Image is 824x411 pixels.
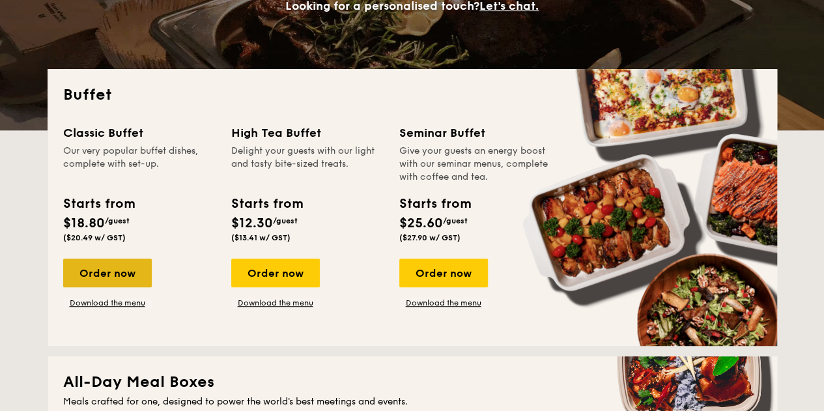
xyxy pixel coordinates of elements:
a: Download the menu [63,298,152,308]
a: Download the menu [399,298,488,308]
span: /guest [273,216,298,225]
h2: All-Day Meal Boxes [63,372,761,393]
div: Seminar Buffet [399,124,552,142]
span: $18.80 [63,216,105,231]
div: High Tea Buffet [231,124,384,142]
div: Starts from [63,194,134,214]
div: Order now [399,259,488,287]
h2: Buffet [63,85,761,106]
div: Starts from [399,194,470,214]
span: $25.60 [399,216,443,231]
div: Starts from [231,194,302,214]
span: ($27.90 w/ GST) [399,233,461,242]
div: Order now [63,259,152,287]
div: Give your guests an energy boost with our seminar menus, complete with coffee and tea. [399,145,552,184]
div: Delight your guests with our light and tasty bite-sized treats. [231,145,384,184]
span: /guest [443,216,468,225]
div: Our very popular buffet dishes, complete with set-up. [63,145,216,184]
span: /guest [105,216,130,225]
div: Classic Buffet [63,124,216,142]
span: ($13.41 w/ GST) [231,233,291,242]
a: Download the menu [231,298,320,308]
div: Order now [231,259,320,287]
span: ($20.49 w/ GST) [63,233,126,242]
span: $12.30 [231,216,273,231]
div: Meals crafted for one, designed to power the world's best meetings and events. [63,395,761,408]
